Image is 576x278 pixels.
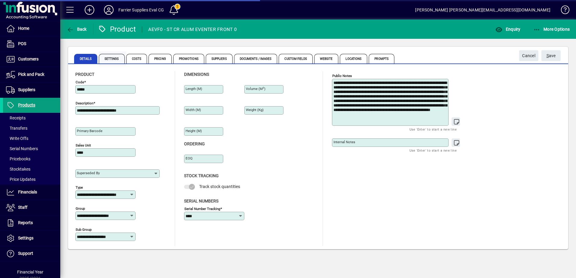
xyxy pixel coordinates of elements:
[3,154,60,164] a: Pricebooks
[3,133,60,144] a: Write Offs
[99,54,125,63] span: Settings
[18,103,35,107] span: Products
[3,164,60,174] a: Stocktakes
[148,25,237,34] div: AEVF0 - ST CR ALUM EVENTER FRONT 0
[76,101,93,105] mat-label: Description
[206,54,233,63] span: Suppliers
[3,200,60,215] a: Staff
[409,126,457,133] mat-hint: Use 'Enter' to start a new line
[6,146,38,151] span: Serial Numbers
[494,24,522,35] button: Enquiry
[556,1,568,21] a: Knowledge Base
[263,86,264,89] sup: 3
[186,108,201,112] mat-label: Width (m)
[65,24,88,35] button: Back
[6,156,30,161] span: Pricebooks
[118,5,164,15] div: Farrier Supplies Eval CG
[18,41,26,46] span: POS
[184,173,219,178] span: Stock Tracking
[246,108,264,112] mat-label: Weight (Kg)
[546,53,549,58] span: S
[522,51,535,61] span: Cancel
[541,50,561,61] button: Save
[184,72,209,77] span: Dimensions
[332,74,352,78] mat-label: Public Notes
[18,190,37,194] span: Financials
[6,177,36,182] span: Price Updates
[76,227,92,232] mat-label: Sub group
[546,51,556,61] span: ave
[519,50,538,61] button: Cancel
[77,171,100,175] mat-label: Superseded by
[3,67,60,82] a: Pick and Pack
[77,129,102,133] mat-label: Primary barcode
[18,72,44,77] span: Pick and Pack
[6,167,30,171] span: Stocktakes
[333,140,355,144] mat-label: Internal Notes
[3,215,60,230] a: Reports
[74,54,97,63] span: Details
[3,36,60,51] a: POS
[199,184,240,189] span: Track stock quantities
[495,27,520,32] span: Enquiry
[3,82,60,97] a: Suppliers
[3,231,60,246] a: Settings
[234,54,277,63] span: Documents / Images
[340,54,367,63] span: Locations
[18,251,33,256] span: Support
[18,205,27,210] span: Staff
[3,113,60,123] a: Receipts
[76,80,84,84] mat-label: Code
[3,174,60,184] a: Price Updates
[18,26,29,31] span: Home
[3,123,60,133] a: Transfers
[60,24,93,35] app-page-header-button: Back
[18,220,33,225] span: Reports
[3,185,60,200] a: Financials
[67,27,87,32] span: Back
[532,24,571,35] button: More Options
[279,54,312,63] span: Custom Fields
[76,143,91,147] mat-label: Sales unit
[184,206,220,211] mat-label: Serial Number tracking
[184,141,205,146] span: Ordering
[75,72,94,77] span: Product
[186,87,202,91] mat-label: Length (m)
[3,144,60,154] a: Serial Numbers
[533,27,570,32] span: More Options
[18,87,35,92] span: Suppliers
[17,270,43,274] span: Financial Year
[3,21,60,36] a: Home
[369,54,394,63] span: Prompts
[3,52,60,67] a: Customers
[246,87,265,91] mat-label: Volume (m )
[409,147,457,154] mat-hint: Use 'Enter' to start a new line
[314,54,339,63] span: Website
[6,136,28,141] span: Write Offs
[149,54,172,63] span: Pricing
[6,116,26,120] span: Receipts
[18,236,33,240] span: Settings
[99,5,118,15] button: Profile
[3,246,60,261] a: Support
[98,24,136,34] div: Product
[76,185,83,190] mat-label: Type
[186,129,202,133] mat-label: Height (m)
[6,126,27,131] span: Transfers
[415,5,550,15] div: [PERSON_NAME] [PERSON_NAME][EMAIL_ADDRESS][DOMAIN_NAME]
[186,156,193,160] mat-label: EOQ
[76,206,85,211] mat-label: Group
[173,54,204,63] span: Promotions
[18,57,39,61] span: Customers
[184,199,218,203] span: Serial Numbers
[80,5,99,15] button: Add
[126,54,147,63] span: Costs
